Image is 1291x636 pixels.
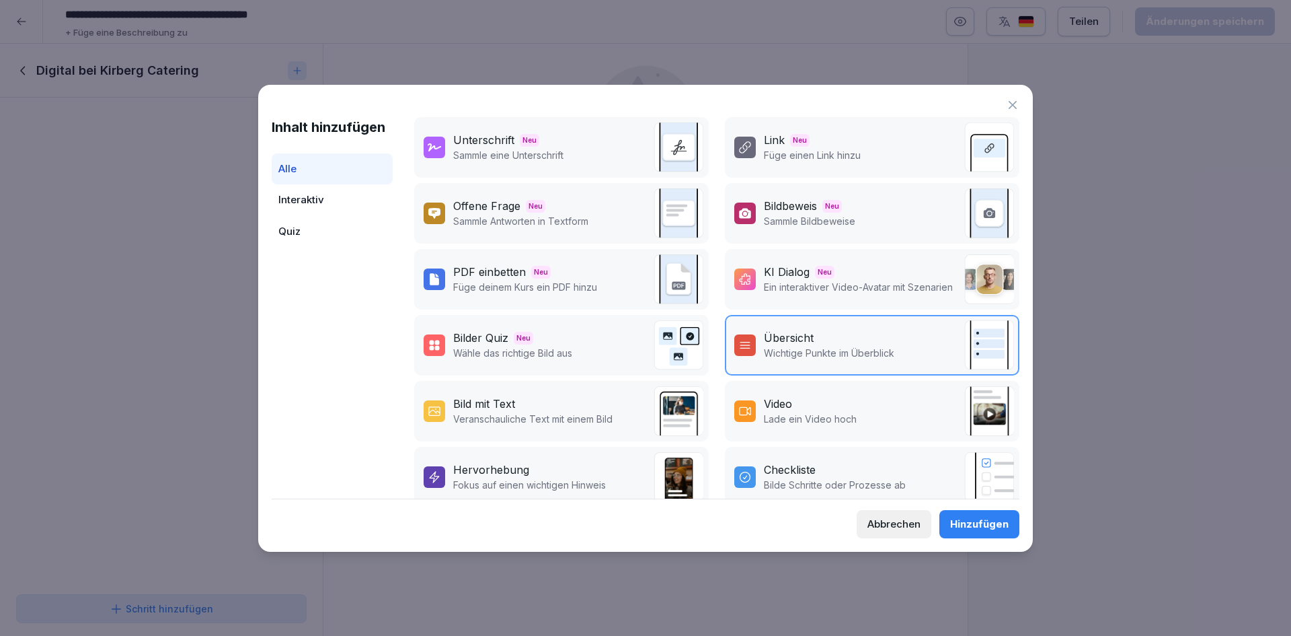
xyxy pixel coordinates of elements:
img: ai_dialogue.png [964,254,1014,304]
div: Übersicht [764,330,814,346]
div: Unterschrift [453,132,514,148]
p: Wähle das richtige Bild aus [453,346,572,360]
span: Neu [822,200,842,213]
span: Neu [815,266,834,279]
img: video.png [964,386,1014,436]
p: Füge deinem Kurs ein PDF hinzu [453,280,597,294]
img: text_image.png [654,386,703,436]
h1: Inhalt hinzufügen [272,117,393,137]
p: Sammle eine Unterschrift [453,148,563,162]
button: Abbrechen [857,510,931,538]
div: Offene Frage [453,198,520,214]
span: Neu [514,332,533,345]
div: Bild mit Text [453,396,515,412]
div: Hinzufügen [950,517,1009,532]
p: Veranschauliche Text mit einem Bild [453,412,613,426]
img: checklist.svg [964,452,1014,502]
div: Video [764,396,792,412]
div: Bilder Quiz [453,330,508,346]
div: KI Dialog [764,264,810,280]
div: Abbrechen [867,517,921,532]
img: overview.svg [964,320,1014,370]
p: Sammle Bildbeweise [764,214,855,228]
img: pdf_embed.svg [654,254,703,304]
span: Neu [790,134,810,147]
img: link.svg [964,122,1014,172]
p: Bilde Schritte oder Prozesse ab [764,478,906,492]
p: Füge einen Link hinzu [764,148,861,162]
span: Neu [520,134,539,147]
img: signature.svg [654,122,703,172]
p: Sammle Antworten in Textform [453,214,588,228]
span: Neu [526,200,545,213]
div: Link [764,132,785,148]
img: image_quiz.svg [654,320,703,370]
p: Lade ein Video hoch [764,412,857,426]
img: text_response.svg [654,188,703,238]
div: Quiz [272,216,393,248]
div: Alle [272,153,393,185]
div: Checkliste [764,462,816,478]
div: Interaktiv [272,184,393,216]
button: Hinzufügen [939,510,1019,538]
img: callout.png [654,452,703,502]
span: Neu [531,266,551,279]
img: image_upload.svg [964,188,1014,238]
div: Hervorhebung [453,462,529,478]
div: Bildbeweis [764,198,817,214]
div: PDF einbetten [453,264,526,280]
p: Ein interaktiver Video-Avatar mit Szenarien [764,280,953,294]
p: Fokus auf einen wichtigen Hinweis [453,478,606,492]
p: Wichtige Punkte im Überblick [764,346,894,360]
